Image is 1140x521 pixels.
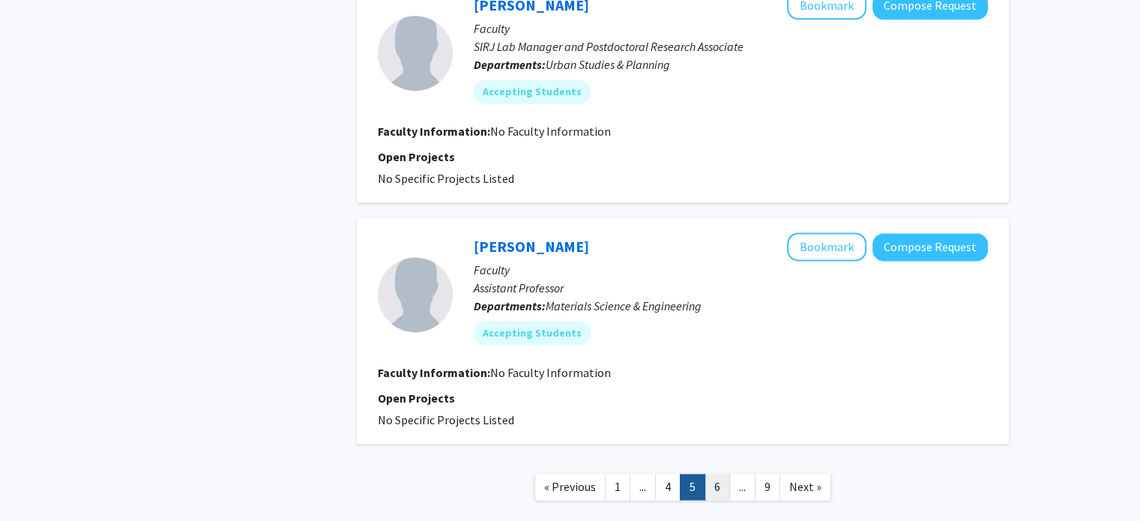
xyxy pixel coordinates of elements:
[474,279,988,297] p: Assistant Professor
[378,365,490,380] b: Faculty Information:
[474,237,589,256] a: [PERSON_NAME]
[474,261,988,279] p: Faculty
[739,479,746,494] span: ...
[705,474,730,500] a: 6
[474,57,546,72] b: Departments:
[789,479,821,494] span: Next »
[474,321,591,345] mat-chip: Accepting Students
[680,474,705,500] a: 5
[378,124,490,139] b: Faculty Information:
[474,298,546,313] b: Departments:
[474,19,988,37] p: Faculty
[490,124,611,139] span: No Faculty Information
[787,232,866,261] button: Add Gianna Valentino to Bookmarks
[490,365,611,380] span: No Faculty Information
[779,474,831,500] a: Next
[872,233,988,261] button: Compose Request to Gianna Valentino
[755,474,780,500] a: 9
[546,57,670,72] span: Urban Studies & Planning
[378,389,988,407] p: Open Projects
[544,479,596,494] span: « Previous
[378,148,988,166] p: Open Projects
[474,37,988,55] p: SIRJ Lab Manager and Postdoctoral Research Associate
[357,459,1009,520] nav: Page navigation
[378,171,514,186] span: No Specific Projects Listed
[655,474,681,500] a: 4
[534,474,606,500] a: Previous
[639,479,646,494] span: ...
[474,79,591,103] mat-chip: Accepting Students
[546,298,702,313] span: Materials Science & Engineering
[605,474,630,500] a: 1
[378,412,514,427] span: No Specific Projects Listed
